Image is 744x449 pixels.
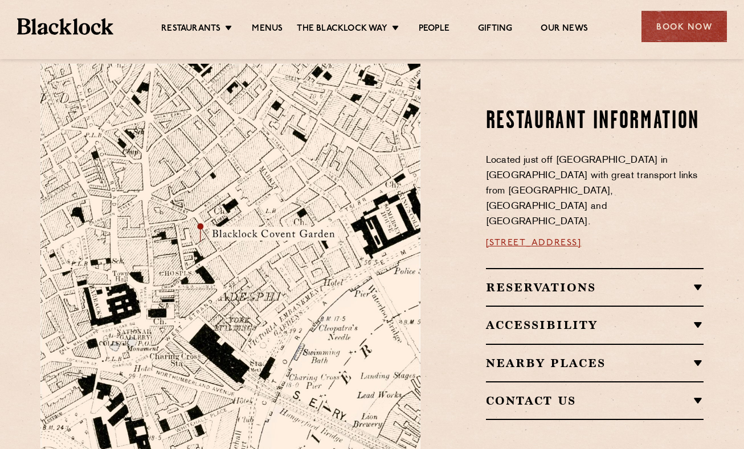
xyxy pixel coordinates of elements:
span: Located just off [GEOGRAPHIC_DATA] in [GEOGRAPHIC_DATA] with great transport links from [GEOGRAPH... [486,156,698,226]
h2: Accessibility [486,318,704,332]
h2: Nearby Places [486,356,704,370]
a: The Blacklock Way [297,23,387,36]
a: [STREET_ADDRESS] [486,238,582,248]
div: Book Now [641,11,727,42]
h2: Contact Us [486,394,704,407]
h2: Reservations [486,281,704,294]
a: Restaurants [161,23,220,36]
a: Gifting [478,23,512,36]
a: People [419,23,449,36]
a: Menus [252,23,283,36]
a: Our News [541,23,588,36]
img: BL_Textured_Logo-footer-cropped.svg [17,18,113,35]
h2: Restaurant information [486,108,704,136]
